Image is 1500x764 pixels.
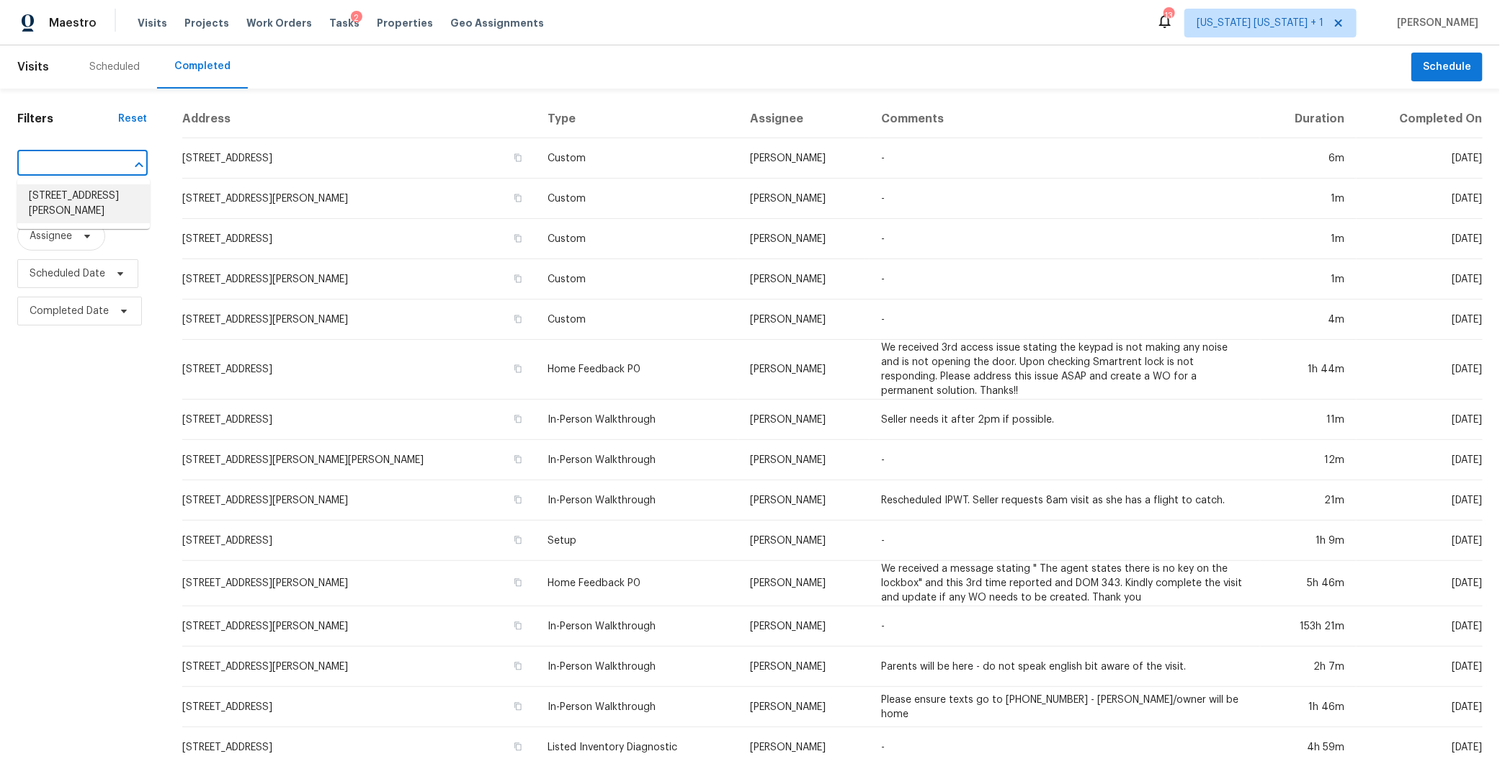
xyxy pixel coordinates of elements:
button: Copy Address [512,362,524,375]
td: [PERSON_NAME] [738,340,870,400]
td: [STREET_ADDRESS][PERSON_NAME][PERSON_NAME] [182,440,536,480]
button: Copy Address [512,493,524,506]
td: [PERSON_NAME] [738,687,870,727]
span: Assignee [30,229,72,243]
span: Geo Assignments [450,16,544,30]
td: [PERSON_NAME] [738,138,870,179]
button: Copy Address [512,313,524,325]
td: 1h 9m [1260,521,1357,561]
td: [DATE] [1357,647,1483,687]
td: [DATE] [1357,219,1483,259]
h1: Filters [17,112,118,126]
td: Custom [536,179,738,219]
span: Projects [184,16,229,30]
span: Scheduled Date [30,266,105,281]
button: Copy Address [512,700,524,713]
td: [PERSON_NAME] [738,219,870,259]
td: Seller needs it after 2pm if possible. [870,400,1260,440]
td: [DATE] [1357,400,1483,440]
span: Schedule [1423,58,1471,76]
td: 6m [1260,138,1357,179]
button: Copy Address [512,192,524,205]
td: [PERSON_NAME] [738,606,870,647]
td: [STREET_ADDRESS][PERSON_NAME] [182,647,536,687]
td: - [870,521,1260,561]
div: Scheduled [89,60,140,74]
button: Copy Address [512,619,524,632]
td: - [870,219,1260,259]
td: 1m [1260,259,1357,300]
td: [DATE] [1357,259,1483,300]
td: [STREET_ADDRESS][PERSON_NAME] [182,259,536,300]
button: Copy Address [512,576,524,589]
span: Properties [377,16,433,30]
span: [US_STATE] [US_STATE] + 1 [1197,16,1323,30]
button: Copy Address [512,232,524,245]
span: Tasks [329,18,360,28]
td: [STREET_ADDRESS][PERSON_NAME] [182,606,536,647]
div: Reset [118,112,148,126]
td: In-Person Walkthrough [536,687,738,727]
button: Copy Address [512,413,524,426]
td: - [870,259,1260,300]
td: In-Person Walkthrough [536,647,738,687]
th: Assignee [738,100,870,138]
td: - [870,440,1260,480]
td: [PERSON_NAME] [738,480,870,521]
th: Completed On [1357,100,1483,138]
td: In-Person Walkthrough [536,400,738,440]
span: [PERSON_NAME] [1391,16,1478,30]
td: - [870,300,1260,340]
button: Schedule [1411,53,1483,82]
td: Parents will be here - do not speak english bit aware of the visit. [870,647,1260,687]
td: Custom [536,219,738,259]
td: Custom [536,259,738,300]
td: [DATE] [1357,179,1483,219]
td: 5h 46m [1260,561,1357,606]
button: Close [129,155,149,175]
td: [DATE] [1357,687,1483,727]
td: Home Feedback P0 [536,561,738,606]
th: Address [182,100,536,138]
td: In-Person Walkthrough [536,606,738,647]
div: Completed [174,59,231,73]
td: 12m [1260,440,1357,480]
td: [STREET_ADDRESS] [182,400,536,440]
td: [DATE] [1357,138,1483,179]
td: - [870,179,1260,219]
td: [DATE] [1357,300,1483,340]
th: Duration [1260,100,1357,138]
td: [DATE] [1357,480,1483,521]
td: Rescheduled IPWT. Seller requests 8am visit as she has a flight to catch. [870,480,1260,521]
td: In-Person Walkthrough [536,440,738,480]
td: [STREET_ADDRESS][PERSON_NAME] [182,480,536,521]
td: 4m [1260,300,1357,340]
td: Custom [536,138,738,179]
td: In-Person Walkthrough [536,480,738,521]
button: Copy Address [512,151,524,164]
span: Maestro [49,16,97,30]
td: 1h 46m [1260,687,1357,727]
td: Home Feedback P0 [536,340,738,400]
div: 2 [351,11,362,25]
td: [PERSON_NAME] [738,300,870,340]
span: Work Orders [246,16,312,30]
td: 21m [1260,480,1357,521]
span: Completed Date [30,304,109,318]
span: Visits [138,16,167,30]
button: Copy Address [512,272,524,285]
td: [PERSON_NAME] [738,521,870,561]
td: [DATE] [1357,521,1483,561]
td: [DATE] [1357,561,1483,606]
div: 13 [1164,9,1174,23]
td: Please ensure texts go to [PHONE_NUMBER] - [PERSON_NAME]/owner will be home [870,687,1260,727]
td: Setup [536,521,738,561]
button: Copy Address [512,660,524,673]
th: Comments [870,100,1260,138]
td: [STREET_ADDRESS][PERSON_NAME] [182,300,536,340]
td: 1m [1260,179,1357,219]
td: [DATE] [1357,340,1483,400]
button: Copy Address [512,740,524,753]
td: We received a message stating " The agent states there is no key on the lockbox" and this 3rd tim... [870,561,1260,606]
td: [STREET_ADDRESS] [182,521,536,561]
